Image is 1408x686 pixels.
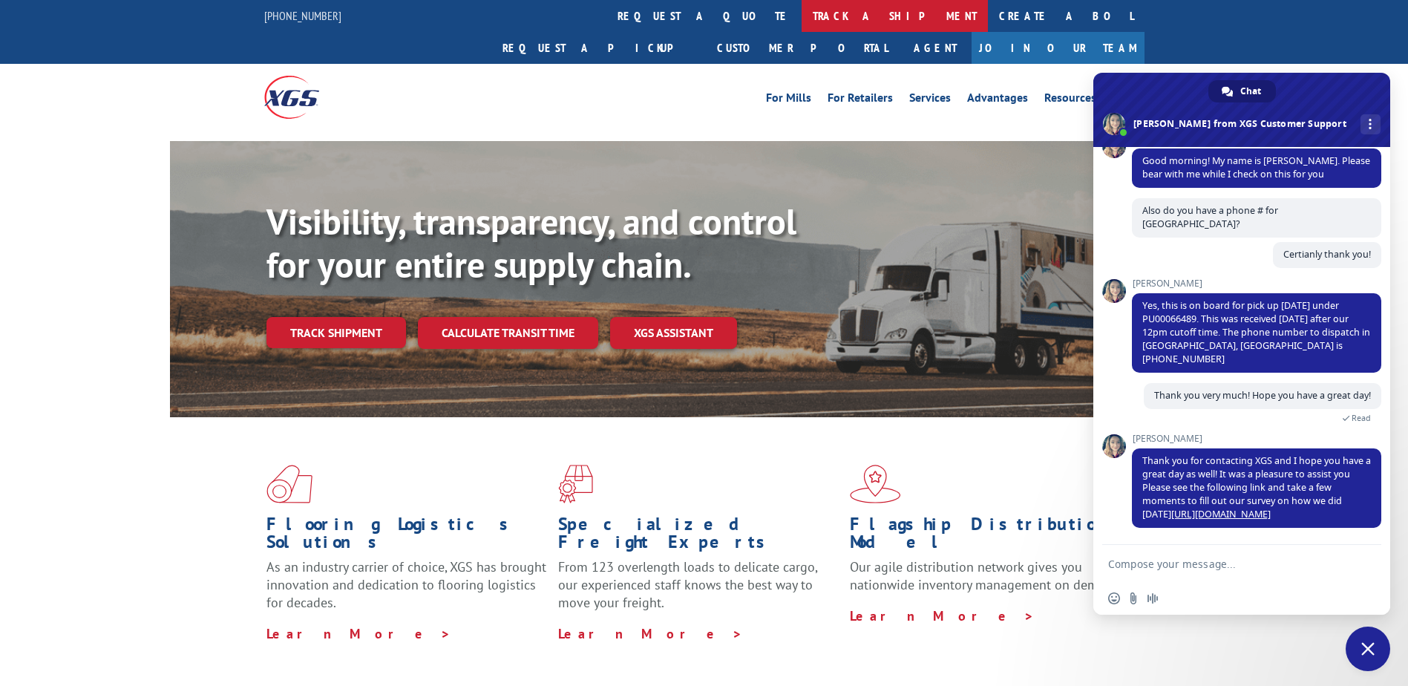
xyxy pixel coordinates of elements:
[558,625,743,642] a: Learn More >
[850,558,1123,593] span: Our agile distribution network gives you nationwide inventory management on demand.
[850,607,1035,624] a: Learn More >
[909,92,951,108] a: Services
[766,92,811,108] a: For Mills
[266,465,312,503] img: xgs-icon-total-supply-chain-intelligence-red
[266,317,406,348] a: Track shipment
[558,558,839,624] p: From 123 overlength loads to delicate cargo, our experienced staff knows the best way to move you...
[1154,389,1371,402] span: Thank you very much! Hope you have a great day!
[558,515,839,558] h1: Specialized Freight Experts
[828,92,893,108] a: For Retailers
[1346,627,1390,671] div: Close chat
[1108,558,1343,571] textarea: Compose your message...
[967,92,1028,108] a: Advantages
[1142,454,1371,520] span: Thank you for contacting XGS and I hope you have a great day as well! It was a pleasure to assist...
[1142,204,1278,230] span: Also do you have a phone # for [GEOGRAPHIC_DATA]?
[1132,434,1381,444] span: [PERSON_NAME]
[972,32,1145,64] a: Join Our Team
[1142,299,1370,365] span: Yes, this is on board for pick up [DATE] under PU00066489. This was received [DATE] after our 12p...
[1352,413,1371,423] span: Read
[558,465,593,503] img: xgs-icon-focused-on-flooring-red
[1208,80,1276,102] div: Chat
[266,625,451,642] a: Learn More >
[1240,80,1261,102] span: Chat
[1142,154,1370,180] span: Good morning! My name is [PERSON_NAME]. Please bear with me while I check on this for you
[266,515,547,558] h1: Flooring Logistics Solutions
[610,317,737,349] a: XGS ASSISTANT
[264,8,341,23] a: [PHONE_NUMBER]
[706,32,899,64] a: Customer Portal
[418,317,598,349] a: Calculate transit time
[1044,92,1096,108] a: Resources
[1132,278,1381,289] span: [PERSON_NAME]
[1108,592,1120,604] span: Insert an emoji
[1171,508,1271,520] a: [URL][DOMAIN_NAME]
[850,465,901,503] img: xgs-icon-flagship-distribution-model-red
[850,515,1130,558] h1: Flagship Distribution Model
[1147,592,1159,604] span: Audio message
[491,32,706,64] a: Request a pickup
[1360,114,1381,134] div: More channels
[266,198,796,287] b: Visibility, transparency, and control for your entire supply chain.
[899,32,972,64] a: Agent
[266,558,546,611] span: As an industry carrier of choice, XGS has brought innovation and dedication to flooring logistics...
[1127,592,1139,604] span: Send a file
[1283,248,1371,261] span: Certianly thank you!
